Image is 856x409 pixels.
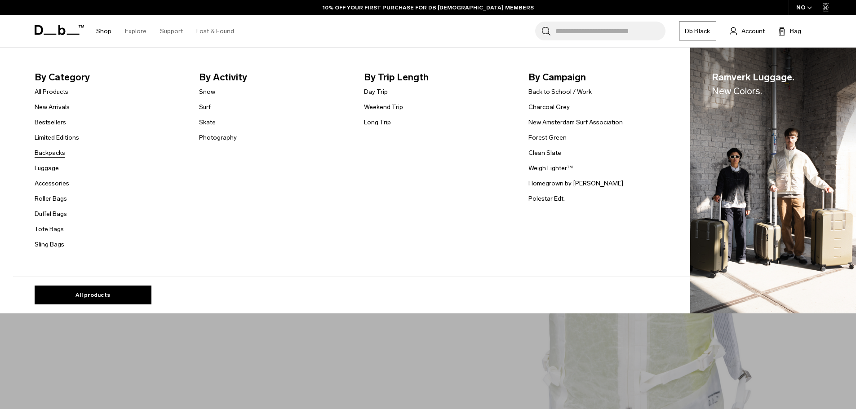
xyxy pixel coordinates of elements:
a: Forest Green [528,133,567,142]
a: Polestar Edt. [528,194,565,203]
a: 10% OFF YOUR FIRST PURCHASE FOR DB [DEMOGRAPHIC_DATA] MEMBERS [323,4,534,12]
a: Lost & Found [196,15,234,47]
a: Sling Bags [35,240,64,249]
a: Accessories [35,179,69,188]
span: By Category [35,70,185,84]
span: By Activity [199,70,350,84]
a: Explore [125,15,146,47]
a: Tote Bags [35,224,64,234]
a: Duffel Bags [35,209,67,219]
span: Bag [790,26,801,36]
button: Bag [778,26,801,36]
span: By Campaign [528,70,679,84]
a: Bestsellers [35,118,66,127]
a: Backpacks [35,148,65,158]
a: All products [35,286,151,304]
span: By Trip Length [364,70,514,84]
a: Skate [199,118,216,127]
a: Support [160,15,183,47]
span: Ramverk Luggage. [712,70,794,98]
a: Homegrown by [PERSON_NAME] [528,179,623,188]
nav: Main Navigation [89,15,241,47]
a: Back to School / Work [528,87,592,97]
a: Roller Bags [35,194,67,203]
a: Surf [199,102,211,112]
a: Clean Slate [528,148,561,158]
a: New Amsterdam Surf Association [528,118,623,127]
a: All Products [35,87,68,97]
a: Snow [199,87,215,97]
a: Day Trip [364,87,388,97]
a: Long Trip [364,118,391,127]
a: Charcoal Grey [528,102,570,112]
a: Luggage [35,163,59,173]
span: New Colors. [712,85,762,97]
span: Account [741,26,765,36]
a: Weigh Lighter™ [528,163,573,173]
a: Limited Editions [35,133,79,142]
a: Account [730,26,765,36]
a: Db Black [679,22,716,40]
a: Shop [96,15,111,47]
a: Photography [199,133,237,142]
a: New Arrivals [35,102,70,112]
a: Weekend Trip [364,102,403,112]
